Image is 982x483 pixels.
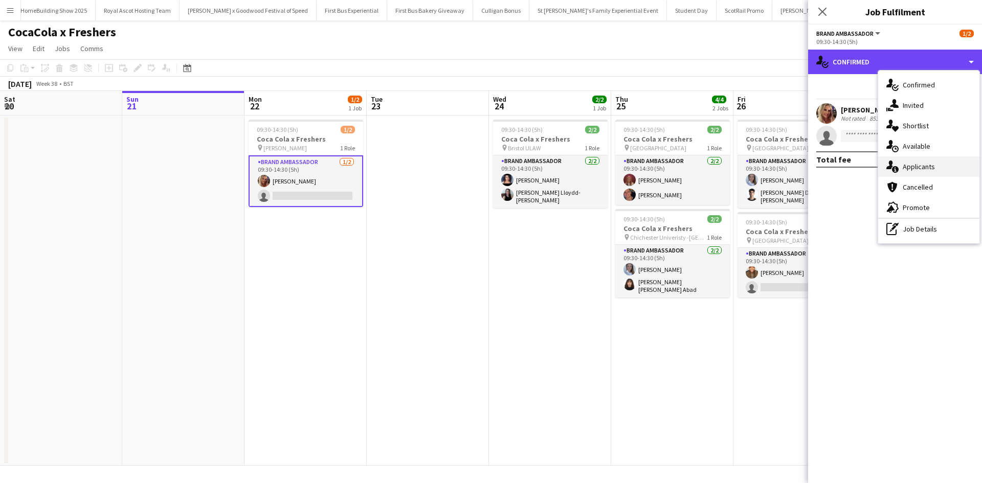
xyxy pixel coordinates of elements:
span: 1 Role [707,144,722,152]
app-card-role: Brand Ambassador2/209:30-14:30 (5h)[PERSON_NAME][PERSON_NAME] [PERSON_NAME] Abad [615,245,730,297]
span: Mon [249,95,262,104]
div: Not rated [841,114,867,122]
app-job-card: 09:30-14:30 (5h)2/2Coca Cola x Freshers [GEOGRAPHIC_DATA] - Chi Site BAX1 RoleBrand Ambassador2/2... [738,120,852,208]
app-card-role: Brand Ambassador1/209:30-14:30 (5h)[PERSON_NAME] [249,155,363,207]
app-card-role: Brand Ambassador1/209:30-14:30 (5h)[PERSON_NAME] [738,248,852,297]
h3: Coca Cola x Freshers [493,134,608,144]
span: [GEOGRAPHIC_DATA] [752,237,809,244]
span: 23 [369,100,383,112]
span: 2/2 [585,126,599,133]
a: View [4,42,27,55]
h3: Coca Cola x Freshers [738,227,852,236]
span: Sat [4,95,15,104]
app-job-card: 09:30-14:30 (5h)2/2Coca Cola x Freshers Bristol ULAW1 RoleBrand Ambassador2/209:30-14:30 (5h)[PER... [493,120,608,208]
app-job-card: 09:30-14:30 (5h)2/2Coca Cola x Freshers Chichester Univeristy -[GEOGRAPHIC_DATA] BAX1 RoleBrand A... [615,209,730,297]
span: Sun [126,95,139,104]
div: Confirmed [808,50,982,74]
span: Available [903,142,930,151]
span: Bristol ULAW [508,144,541,152]
button: First Bus Experiential [317,1,387,20]
span: Invited [903,101,924,110]
span: 2/2 [707,126,722,133]
span: Tue [371,95,383,104]
span: Fri [738,95,746,104]
h3: Coca Cola x Freshers [615,224,730,233]
div: 2 Jobs [712,104,728,112]
span: 25 [614,100,628,112]
span: 09:30-14:30 (5h) [623,126,665,133]
span: 2/2 [592,96,607,103]
h3: Coca Cola x Freshers [615,134,730,144]
span: 1/2 [959,30,974,37]
div: [PERSON_NAME] [841,105,897,114]
span: 09:30-14:30 (5h) [623,215,665,223]
div: 09:30-14:30 (5h) [816,38,974,45]
button: Culligan Bonus [473,1,529,20]
div: BST [63,80,74,87]
a: Edit [29,42,49,55]
span: 2/2 [707,215,722,223]
span: Brand Ambassador [816,30,874,37]
button: First Bus Bakery Giveaway [387,1,473,20]
app-job-card: 09:30-14:30 (5h)1/2Coca Cola x Freshers [PERSON_NAME]1 RoleBrand Ambassador1/209:30-14:30 (5h)[PE... [249,120,363,207]
app-card-role: Brand Ambassador2/209:30-14:30 (5h)[PERSON_NAME][PERSON_NAME] [615,155,730,205]
span: Comms [80,44,103,53]
div: 1 Job [593,104,606,112]
a: Comms [76,42,107,55]
h3: Coca Cola x Freshers [738,134,852,144]
span: Week 38 [34,80,59,87]
span: [PERSON_NAME] [263,144,307,152]
app-card-role: Brand Ambassador2/209:30-14:30 (5h)[PERSON_NAME][PERSON_NAME] De la [PERSON_NAME] [738,155,852,208]
span: Confirmed [903,80,935,89]
h3: Job Fulfilment [808,5,982,18]
span: Cancelled [903,182,933,192]
a: Jobs [51,42,74,55]
span: 1 Role [340,144,355,152]
span: Jobs [55,44,70,53]
span: Wed [493,95,506,104]
span: 09:30-14:30 (5h) [257,126,298,133]
span: View [8,44,23,53]
button: St [PERSON_NAME]'s Family Experiential Event [529,1,667,20]
app-job-card: 09:30-14:30 (5h)1/2Coca Cola x Freshers [GEOGRAPHIC_DATA]1 RoleBrand Ambassador1/209:30-14:30 (5h... [738,212,852,297]
button: ScotRail Promo [717,1,772,20]
span: Thu [615,95,628,104]
span: 21 [125,100,139,112]
button: [PERSON_NAME] TripAdvisor Dog Event [772,1,890,20]
span: 1 Role [585,144,599,152]
h3: Coca Cola x Freshers [249,134,363,144]
span: 09:30-14:30 (5h) [746,126,787,133]
span: 1/2 [348,96,362,103]
span: 09:30-14:30 (5h) [501,126,543,133]
span: 4/4 [712,96,726,103]
span: 20 [3,100,15,112]
app-card-role: Brand Ambassador2/209:30-14:30 (5h)[PERSON_NAME][PERSON_NAME] Lloydd-[PERSON_NAME] [493,155,608,208]
div: [DATE] [8,79,32,89]
button: [PERSON_NAME] x Goodwood Festival of Speed [180,1,317,20]
span: Applicants [903,162,935,171]
div: 8537.1km [867,114,897,122]
span: [GEOGRAPHIC_DATA] [630,144,686,152]
h1: CocaCola x Freshers [8,25,116,40]
span: Chichester Univeristy -[GEOGRAPHIC_DATA] BAX [630,234,707,241]
button: Royal Ascot Hosting Team [96,1,180,20]
app-job-card: 09:30-14:30 (5h)2/2Coca Cola x Freshers [GEOGRAPHIC_DATA]1 RoleBrand Ambassador2/209:30-14:30 (5h... [615,120,730,205]
div: Total fee [816,154,851,165]
span: 22 [247,100,262,112]
button: Brand Ambassador [816,30,882,37]
div: Job Details [878,219,979,239]
span: 24 [492,100,506,112]
span: Edit [33,44,44,53]
span: 1/2 [341,126,355,133]
span: 26 [736,100,746,112]
span: [GEOGRAPHIC_DATA] - Chi Site BAX [752,144,829,152]
button: Student Day [667,1,717,20]
span: 09:30-14:30 (5h) [746,218,787,226]
span: Promote [903,203,930,212]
